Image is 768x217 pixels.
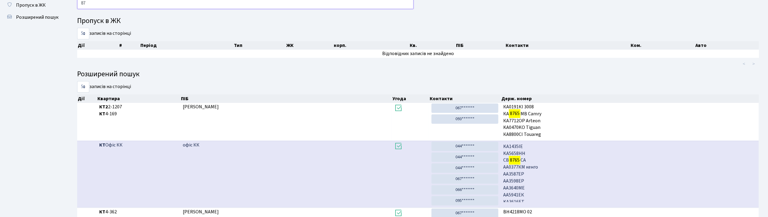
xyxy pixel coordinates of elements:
th: Період [140,41,233,50]
span: 2-1207 4-169 [99,104,178,117]
mark: 8765 [509,109,520,118]
select: записів на сторінці [77,28,89,39]
span: Пропуск в ЖК [16,2,46,8]
th: # [119,41,140,50]
span: Офіс КК [99,142,178,149]
th: корп. [333,41,409,50]
h4: Пропуск в ЖК [77,17,759,25]
th: Дії [77,41,119,50]
th: ПІБ [455,41,505,50]
span: [PERSON_NAME] [183,104,219,110]
th: Дії [77,94,97,103]
h4: Розширений пошук [77,70,759,79]
th: Квартира [97,94,180,103]
b: КТ [99,209,105,215]
span: офіс КК [183,142,199,148]
span: АА2536РА АА2940РН АА5142ХК KA2808MT КА1431МЕ КА0262СЕ KA6043PA КА4176НО КА2426РВ КА1069РЕ Заблоко... [503,142,757,202]
b: КТ [99,142,105,148]
td: Відповідних записів не знайдено [77,50,759,58]
th: ПІБ [180,94,392,103]
span: Розширений пошук [16,14,58,21]
th: Контакти [505,41,630,50]
span: [PERSON_NAME] [183,209,219,215]
th: Кв. [409,41,455,50]
th: Угода [392,94,429,103]
th: Контакти [429,94,501,103]
label: записів на сторінці [77,28,131,39]
select: записів на сторінці [77,81,89,93]
th: ЖК [286,41,333,50]
th: Тип [233,41,286,50]
label: записів на сторінці [77,81,131,93]
span: 4-362 [99,209,178,215]
span: КА0191КІ 3008 КА МВ Camry КА7712ОР Arteon KA0470KO Tiguan КА8800СІ Touareg [503,104,757,138]
th: Держ. номер [501,94,759,103]
th: Ком. [630,41,695,50]
th: Авто [695,41,759,50]
b: КТ [99,110,105,117]
b: КТ2 [99,104,108,110]
a: Розширений пошук [3,11,64,23]
mark: 8765 [509,156,520,164]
